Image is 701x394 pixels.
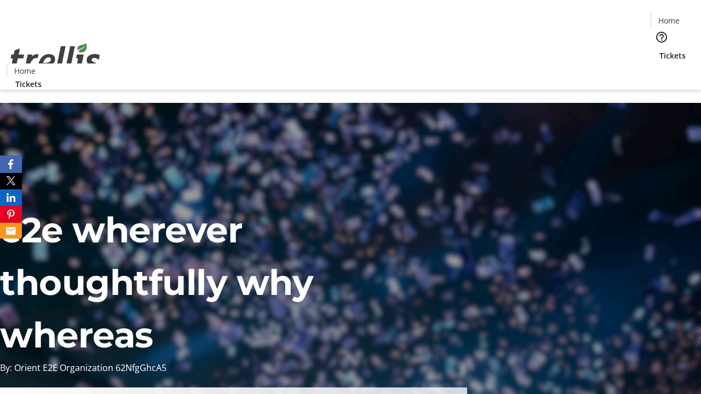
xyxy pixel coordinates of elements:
[659,50,686,61] span: Tickets
[651,26,673,48] button: Help
[658,15,680,26] span: Home
[15,78,42,90] span: Tickets
[651,50,694,61] a: Tickets
[651,61,673,83] button: Cart
[7,78,50,90] a: Tickets
[651,15,686,26] a: Home
[14,65,36,77] span: Home
[7,65,42,77] a: Home
[7,31,104,86] img: Orient E2E Organization 62NfgGhcA5's Logo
